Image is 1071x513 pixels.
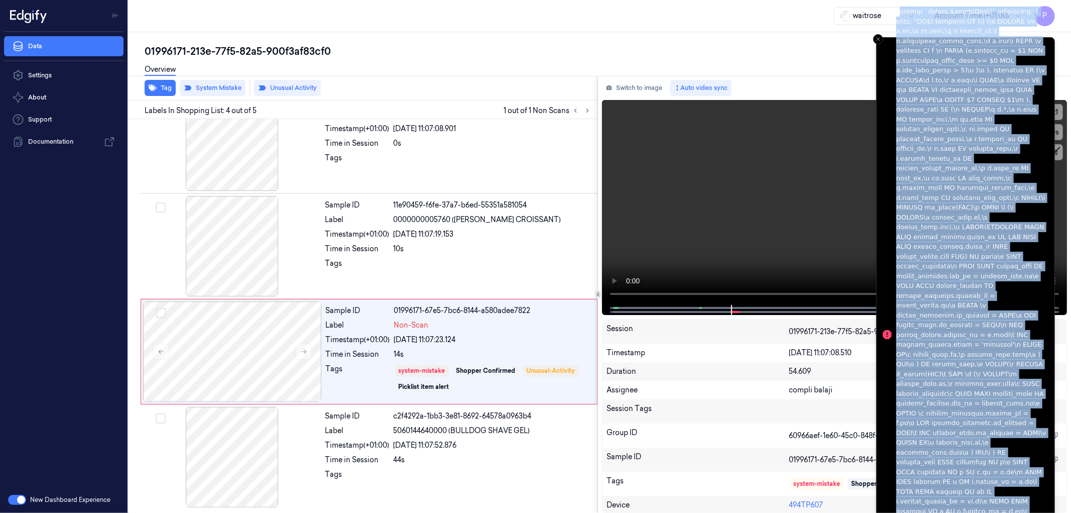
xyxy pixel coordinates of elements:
a: Overview [145,64,176,76]
div: system-mistake [793,479,840,488]
span: 0000000005760 ([PERSON_NAME] CROISSANT) [394,215,561,225]
div: Label [325,215,390,225]
span: 01996171-67e5-7bc6-8144-a580adee7822 [789,455,925,465]
div: [DATE] 11:07:19.153 [394,229,591,240]
div: [DATE] 11:07:52.876 [394,440,591,451]
div: Label [326,320,390,331]
button: Tag [145,80,176,96]
div: 11e90459-f6fe-37a7-b6ed-55351a581054 [394,200,591,211]
button: P [1035,6,1055,26]
span: 60966aef-1e60-45c0-848f-614eab12d892 [789,431,924,441]
a: Settings [4,65,124,85]
div: 494TP607 [789,500,1062,510]
div: Time in Session [325,455,390,465]
button: Select row [156,414,166,424]
div: Timestamp (+01:00) [325,229,390,240]
button: Select row [156,202,166,213]
div: Unusual-Activity [527,366,575,375]
button: Auto video sync [670,80,732,96]
div: 14s [394,349,591,360]
div: Timestamp (+01:00) [325,124,390,134]
span: 1 out of 1 Non Scans [504,105,593,117]
button: System Mistake [180,80,246,96]
div: 10s [394,244,591,254]
button: Switch to image [602,80,666,96]
div: Timestamp (+01:00) [326,335,390,345]
div: Session Tags [607,403,789,420]
span: Non-Scan [394,320,429,331]
div: Assignee [607,385,789,395]
div: Time in Session [325,138,390,149]
button: 0s [1047,124,1063,140]
span: 5060144640000 (BULLDOG SHAVE GEL) [394,426,530,436]
div: Picklist item alert [399,382,449,391]
div: 01996171-213e-77f5-82a5-900f3af83cf0 [145,44,1063,58]
div: Time in Session [325,244,390,254]
div: Tags [325,153,390,169]
div: Tags [325,258,390,274]
a: Support [4,110,124,130]
div: Tags [326,364,390,394]
div: 54.609 [789,366,1062,377]
div: compli balaji [789,385,1062,395]
a: Data [4,36,124,56]
button: Unusual Activity [254,80,321,96]
div: Sample ID [325,411,390,422]
div: Group ID [607,428,789,444]
span: 01996171-213e-77f5-82a5-900f3af83cf0 [789,327,919,337]
button: Toggle Navigation [107,8,124,24]
div: Sample ID [607,452,789,468]
button: Select row [156,308,166,318]
button: About [4,87,124,108]
div: [DATE] 11:07:23.124 [394,335,591,345]
div: Sample ID [326,305,390,316]
div: Sample ID [325,200,390,211]
div: 01996171-67e5-7bc6-8144-a580adee7822 [394,305,591,316]
button: Close toast [873,34,883,44]
div: Time in Session [326,349,390,360]
a: Documentation [4,132,124,152]
div: system-mistake [399,366,445,375]
div: Timestamp [607,348,789,358]
div: Tags [607,476,789,492]
div: c2f4292a-1bb3-3e81-8692-64578a0963b4 [394,411,591,422]
div: Session [607,324,789,340]
div: Duration [607,366,789,377]
div: Tags [325,469,390,485]
div: 44s [394,455,591,465]
div: [DATE] 11:07:08.901 [394,124,591,134]
div: Shopper Confirmed [851,479,910,488]
div: 0s [394,138,591,149]
button: x1 [1047,104,1063,120]
div: Timestamp (+01:00) [325,440,390,451]
div: Label [325,426,390,436]
div: Device [607,500,789,510]
div: Shopper Confirmed [456,366,516,375]
span: Labels In Shopping List: 4 out of 5 [145,106,257,116]
div: [DATE] 11:07:08.510 [789,348,1062,358]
